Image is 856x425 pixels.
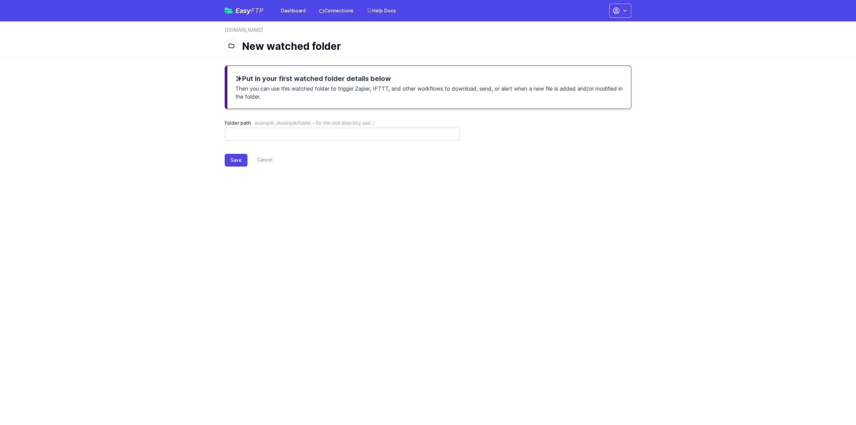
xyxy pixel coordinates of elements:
[277,5,310,17] a: Dashboard
[225,27,263,33] a: [DOMAIN_NAME]
[235,7,263,14] span: Easy
[235,74,623,83] h3: Put in your first watched folder details below
[225,8,233,14] img: easyftp_logo.png
[225,154,247,167] button: Save
[225,120,460,126] label: Folder path
[247,154,273,167] a: Cancel
[235,83,623,101] p: Then you can use this watched folder to trigger Zapier, IFTTT, and other workflows to download, s...
[225,7,263,14] a: EasyFTP
[225,27,631,37] nav: Breadcrumb
[242,40,626,52] h1: New watched folder
[363,5,400,17] a: Help Docs
[255,120,374,126] span: example: /example/folder - for the root directory use: /
[251,7,263,15] span: FTP
[315,5,357,17] a: Connections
